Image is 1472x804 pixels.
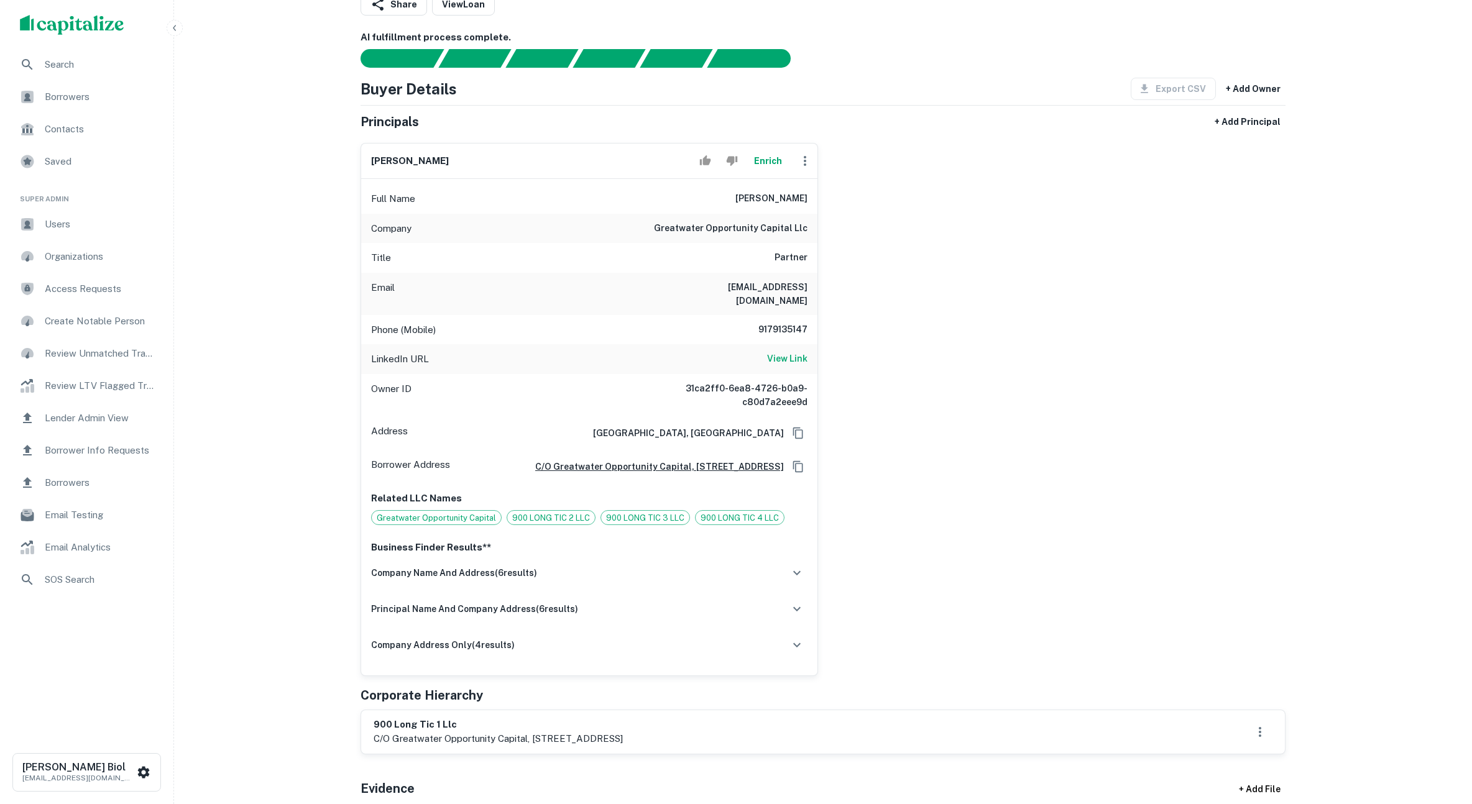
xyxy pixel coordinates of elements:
[361,112,419,131] h5: Principals
[45,572,156,587] span: SOS Search
[1221,78,1286,100] button: + Add Owner
[707,49,806,68] div: AI fulfillment process complete.
[45,508,156,523] span: Email Testing
[573,49,645,68] div: Principals found, AI now looking for contact information...
[346,49,439,68] div: Sending borrower request to AI...
[45,154,156,169] span: Saved
[10,468,163,498] a: Borrowers
[371,250,391,265] p: Title
[507,512,595,524] span: 900 LONG TIC 2 LLC
[45,89,156,104] span: Borrowers
[733,322,807,337] h6: 9179135147
[10,371,163,401] a: Review LTV Flagged Transactions
[721,148,743,173] button: Reject
[371,602,578,616] h6: principal name and company address ( 6 results)
[45,540,156,555] span: Email Analytics
[371,457,450,476] p: Borrower Address
[1216,778,1303,800] div: + Add File
[371,566,537,580] h6: company name and address ( 6 results)
[10,50,163,80] div: Search
[12,753,161,792] button: [PERSON_NAME] Biol[EMAIL_ADDRESS][DOMAIN_NAME]
[438,49,511,68] div: Your request is received and processing...
[20,15,124,35] img: capitalize-logo.png
[371,491,807,506] p: Related LLC Names
[658,381,807,409] h6: 31ca2ff0-6ea8-4726-b0a9-c80d7a2eee9d
[371,381,412,409] p: Owner ID
[767,352,807,365] h6: View Link
[10,147,163,176] a: Saved
[45,281,156,296] span: Access Requests
[371,638,515,652] h6: company address only ( 4 results)
[45,346,156,361] span: Review Unmatched Transactions
[601,512,689,524] span: 900 LONG TIC 3 LLC
[10,339,163,368] a: Review Unmatched Transactions
[10,179,163,209] li: Super Admin
[45,378,156,393] span: Review LTV Flagged Transactions
[45,57,156,72] span: Search
[45,122,156,137] span: Contacts
[374,731,623,746] p: c/o greatwater opportunity capital, [STREET_ADDRESS]
[583,426,784,440] h6: [GEOGRAPHIC_DATA], [GEOGRAPHIC_DATA]
[10,306,163,336] a: Create Notable Person
[371,352,429,367] p: LinkedIn URL
[775,250,807,265] h6: Partner
[45,475,156,490] span: Borrowers
[10,532,163,562] a: Email Analytics
[10,82,163,112] a: Borrowers
[10,565,163,595] a: SOS Search
[371,424,408,442] p: Address
[767,352,807,367] a: View Link
[10,274,163,304] a: Access Requests
[45,443,156,458] span: Borrower Info Requests
[10,436,163,465] a: Borrower Info Requests
[22,762,134,772] h6: [PERSON_NAME] Biol
[654,221,807,236] h6: greatwater opportunity capital llc
[45,411,156,426] span: Lender Admin View
[371,154,449,168] h6: [PERSON_NAME]
[735,191,807,206] h6: [PERSON_NAME]
[696,512,784,524] span: 900 LONG TIC 4 LLC
[371,221,412,236] p: Company
[10,403,163,433] div: Lender Admin View
[748,148,788,173] button: Enrich
[525,460,784,473] a: c/o greatwater opportunity capital, [STREET_ADDRESS]
[10,500,163,530] a: Email Testing
[10,209,163,239] a: Users
[372,512,501,524] span: Greatwater Opportunity Capital
[371,191,415,206] p: Full Name
[640,49,712,68] div: Principals found, still searching for contact information. This may take time...
[658,280,807,308] h6: [EMAIL_ADDRESS][DOMAIN_NAME]
[371,322,436,337] p: Phone (Mobile)
[1410,705,1472,764] iframe: Chat Widget
[789,424,807,442] button: Copy Address
[10,114,163,144] a: Contacts
[361,30,1286,45] h6: AI fulfillment process complete.
[361,78,457,100] h4: Buyer Details
[45,314,156,329] span: Create Notable Person
[361,779,415,798] h5: Evidence
[789,457,807,476] button: Copy Address
[361,686,483,705] h5: Corporate Hierarchy
[10,242,163,272] a: Organizations
[45,249,156,264] span: Organizations
[371,280,395,308] p: Email
[694,148,716,173] button: Accept
[1210,111,1286,133] button: + Add Principal
[505,49,578,68] div: Documents found, AI parsing details...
